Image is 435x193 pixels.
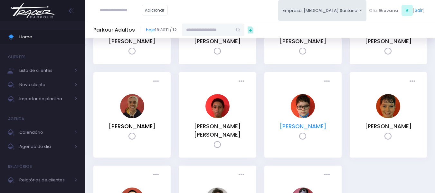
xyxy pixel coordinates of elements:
span: Relatórios de clientes [19,176,71,184]
span: Olá, [369,7,378,14]
span: Giovana [379,7,398,14]
a: Sair [415,7,423,14]
img: Guilherme D'Oswaldo [120,94,144,118]
span: Lista de clientes [19,66,71,75]
h4: Relatórios [8,160,32,173]
a: [PERSON_NAME] [109,122,156,130]
a: Adicionar [142,5,168,15]
img: Miguel Penna Ferreira [291,94,315,118]
a: Guilherme D'Oswaldo [120,114,144,120]
a: João Victor dos Santos Simão Becker [205,114,230,120]
a: [PERSON_NAME] [279,37,326,45]
span: S [402,5,413,16]
a: [PERSON_NAME] [194,37,241,45]
a: hoje [146,27,155,33]
img: Nicolas Naliato [376,94,400,118]
img: João Victor dos Santos Simão Becker [205,94,230,118]
h4: Agenda [8,112,24,125]
h5: Parkour Adultos [93,27,135,33]
div: [ ] [366,3,427,18]
span: Novo cliente [19,81,71,89]
span: 19:30 [146,27,177,33]
a: [PERSON_NAME] [279,122,326,130]
span: Agenda do dia [19,142,71,151]
a: [PERSON_NAME] [365,37,412,45]
h4: Clientes [8,51,25,63]
span: Home [19,33,77,41]
strong: 11 / 12 [165,27,177,33]
a: Miguel Penna Ferreira [291,114,315,120]
span: Importar da planilha [19,95,71,103]
a: [PERSON_NAME] [PERSON_NAME] [194,122,241,139]
a: [PERSON_NAME] [109,37,156,45]
span: Calendário [19,128,71,137]
a: Nicolas Naliato [376,114,400,120]
a: [PERSON_NAME] [365,122,412,130]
